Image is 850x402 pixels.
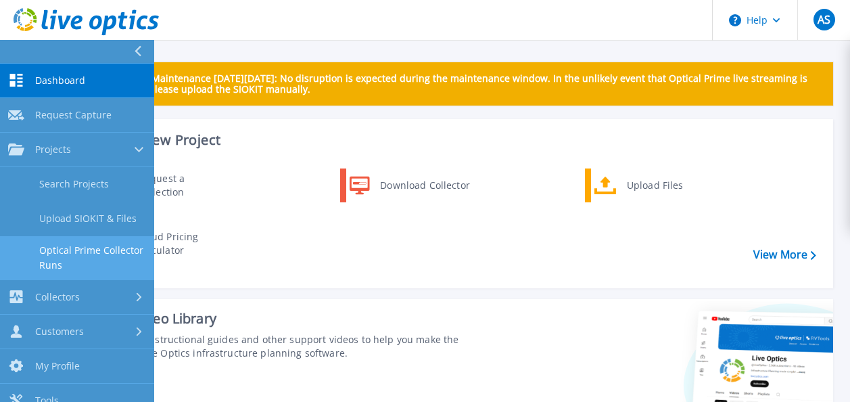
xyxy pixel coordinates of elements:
[585,169,724,202] a: Upload Files
[35,360,80,372] span: My Profile
[95,227,234,261] a: Cloud Pricing Calculator
[131,230,231,257] div: Cloud Pricing Calculator
[132,172,231,199] div: Request a Collection
[35,143,71,156] span: Projects
[340,169,479,202] a: Download Collector
[35,74,85,87] span: Dashboard
[79,310,478,328] div: Support Video Library
[373,172,475,199] div: Download Collector
[35,326,84,338] span: Customers
[79,333,478,360] div: Find tutorials, instructional guides and other support videos to help you make the most of your L...
[818,14,830,25] span: AS
[101,73,822,95] p: Scheduled Maintenance [DATE][DATE]: No disruption is expected during the maintenance window. In t...
[35,291,80,303] span: Collectors
[96,133,816,148] h3: Start a New Project
[753,248,816,261] a: View More
[35,109,112,121] span: Request Capture
[620,172,720,199] div: Upload Files
[95,169,234,202] a: Request a Collection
